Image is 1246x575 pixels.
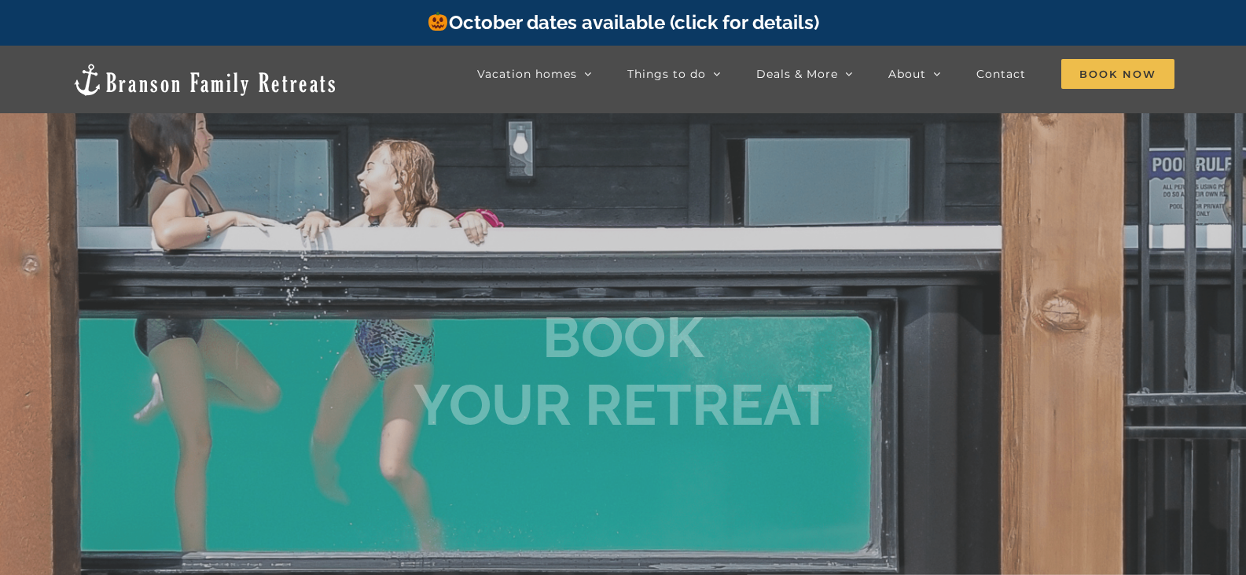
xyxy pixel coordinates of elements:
[427,11,818,34] a: October dates available (click for details)
[428,12,447,31] img: 🎃
[888,68,926,79] span: About
[477,58,1174,90] nav: Main Menu
[627,68,706,79] span: Things to do
[756,58,853,90] a: Deals & More
[627,58,721,90] a: Things to do
[413,303,833,437] b: BOOK YOUR RETREAT
[1061,58,1174,90] a: Book Now
[888,58,941,90] a: About
[976,58,1026,90] a: Contact
[756,68,838,79] span: Deals & More
[477,58,592,90] a: Vacation homes
[1061,59,1174,89] span: Book Now
[477,68,577,79] span: Vacation homes
[72,62,338,98] img: Branson Family Retreats Logo
[976,68,1026,79] span: Contact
